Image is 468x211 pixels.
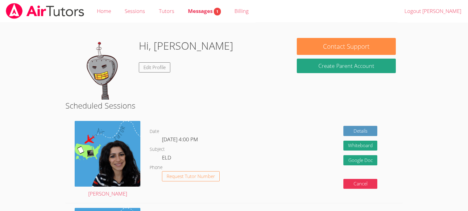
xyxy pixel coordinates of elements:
[162,136,198,143] span: [DATE] 4:00 PM
[188,7,221,14] span: Messages
[214,8,221,15] span: 1
[297,59,396,73] button: Create Parent Account
[343,126,377,136] a: Details
[5,3,85,19] img: airtutors_banner-c4298cdbf04f3fff15de1276eac7730deb9818008684d7c2e4769d2f7ddbe033.png
[150,164,163,172] dt: Phone
[72,38,134,100] img: default.png
[297,38,396,55] button: Contact Support
[162,153,172,164] dd: ELD
[150,128,159,135] dt: Date
[167,174,215,179] span: Request Tutor Number
[75,121,140,198] a: [PERSON_NAME]
[139,38,233,54] h1: Hi, [PERSON_NAME]
[343,141,377,151] button: Whiteboard
[343,179,377,189] button: Cancel
[75,121,140,187] img: air%20tutor%20avatar.png
[65,100,402,111] h2: Scheduled Sessions
[343,155,377,165] a: Google Doc
[150,146,165,153] dt: Subject
[162,171,220,181] button: Request Tutor Number
[139,62,170,72] a: Edit Profile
